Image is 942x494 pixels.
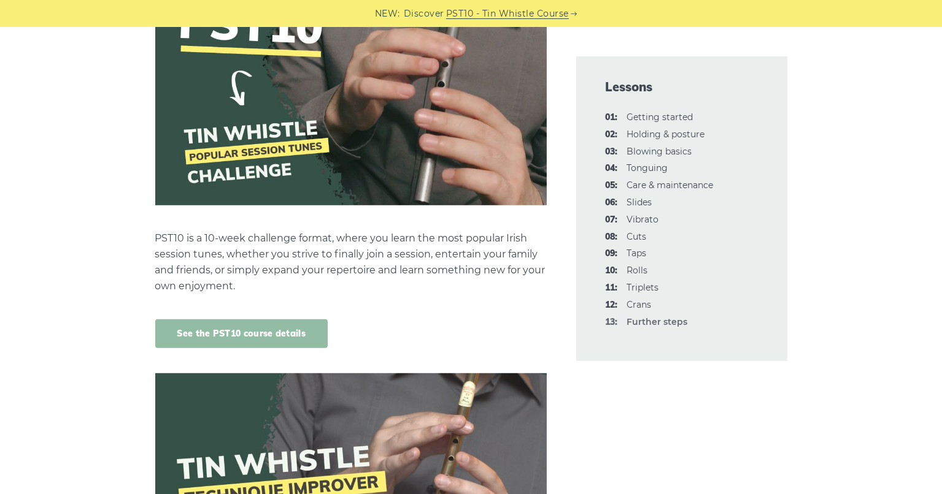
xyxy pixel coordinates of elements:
[627,162,668,173] a: 04:Tonguing
[606,196,618,210] span: 06:
[627,197,652,208] a: 06:Slides
[606,161,618,176] span: 04:
[606,110,618,125] span: 01:
[627,265,648,276] a: 10:Rolls
[155,230,547,294] p: PST10 is a 10-week challenge format, where you learn the most popular Irish session tunes, whethe...
[627,214,659,225] a: 07:Vibrato
[606,127,618,142] span: 02:
[606,264,618,278] span: 10:
[606,315,618,330] span: 13:
[627,180,714,191] a: 05:Care & maintenance
[446,7,569,21] a: PST10 - Tin Whistle Course
[627,146,692,157] a: 03:Blowing basics
[606,281,618,295] span: 11:
[606,78,758,96] span: Lessons
[375,7,400,21] span: NEW:
[606,145,618,159] span: 03:
[627,248,647,259] a: 09:Taps
[606,213,618,227] span: 07:
[606,178,618,193] span: 05:
[627,299,652,310] a: 12:Crans
[606,230,618,245] span: 08:
[606,246,618,261] span: 09:
[627,282,659,293] a: 11:Triplets
[627,112,693,123] a: 01:Getting started
[404,7,444,21] span: Discover
[606,298,618,313] span: 12:
[627,231,647,242] a: 08:Cuts
[627,129,705,140] a: 02:Holding & posture
[155,319,328,348] a: See the PST10 course details
[627,316,688,327] strong: Further steps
